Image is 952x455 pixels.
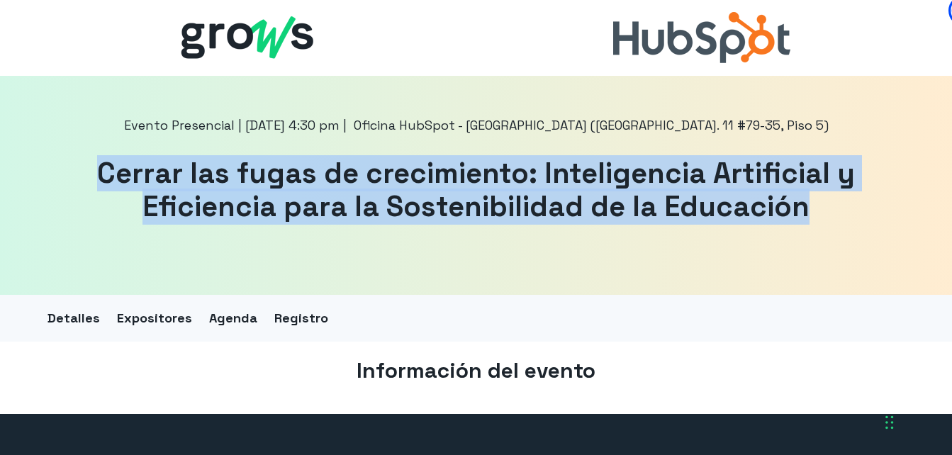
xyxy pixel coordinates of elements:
[117,308,192,329] a: Expositores
[881,387,952,455] iframe: Chat Widget
[47,157,905,224] h1: Cerrar las fugas de crecimiento: Inteligencia Artificial y Eficiencia para la Sostenibilidad de l...
[274,308,328,329] a: Registro
[47,356,905,386] h2: Información del evento
[209,308,257,329] a: Agenda
[881,387,952,455] div: Widget de chat
[885,401,894,444] div: Arrastrar
[47,308,905,329] div: Navigation Menu
[124,117,829,133] span: Evento Presencial | [DATE] 4:30 pm | Oficina HubSpot - [GEOGRAPHIC_DATA] ([GEOGRAPHIC_DATA]. 11 #...
[47,308,100,329] a: Detalles
[613,12,790,63] img: Logo HubSpot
